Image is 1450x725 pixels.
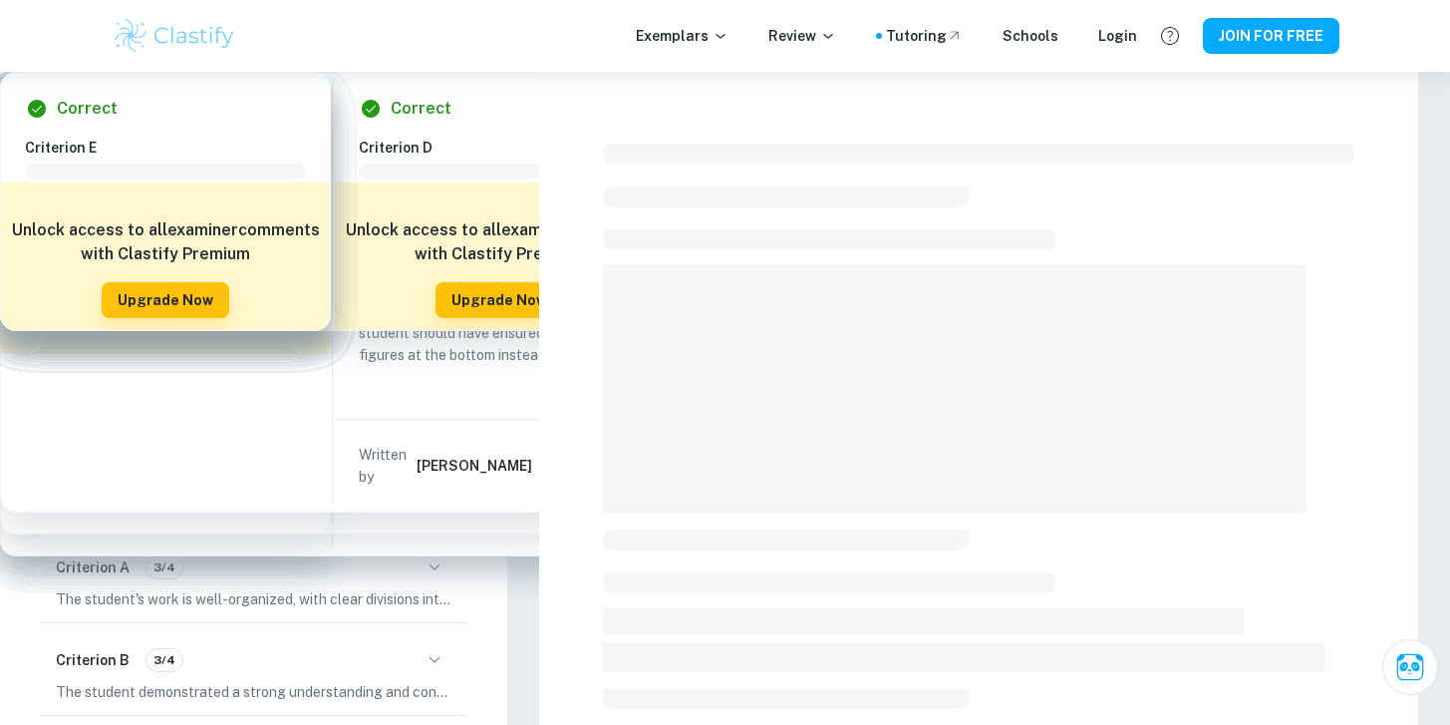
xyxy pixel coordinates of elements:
h6: [PERSON_NAME] [417,455,532,477]
button: JOIN FOR FREE [1203,18,1339,54]
h6: Unlock access to all examiner comments with Clastify Premium [345,218,654,266]
a: Login [1098,25,1137,47]
p: Review [768,25,836,47]
button: View full profile [536,452,564,480]
button: Upgrade Now [102,282,229,318]
h6: Correct [391,97,451,121]
p: The student's work is well-organized, with clear divisions into sections such as introduction, bo... [56,588,451,610]
h6: Criterion A [56,556,130,578]
img: Clastify logo [112,16,238,56]
p: Exemplars [636,25,728,47]
p: Written by [359,444,413,488]
h6: Criterion D [359,137,656,159]
span: 3/4 [146,558,182,576]
a: Schools [1003,25,1058,47]
button: Upgrade Now [435,282,563,318]
button: Ask Clai [1382,639,1438,695]
h6: Correct [57,97,118,121]
h6: Unlock access to all examiner comments with Clastify Premium [11,218,320,266]
h6: Criterion E [25,137,322,159]
a: Tutoring [886,25,963,47]
p: The student demonstrated a strong understanding and consistent use of correct mathematical notati... [56,681,451,703]
span: 3/4 [146,651,182,669]
button: Help and Feedback [1153,19,1187,53]
h6: Criterion B [56,649,130,671]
